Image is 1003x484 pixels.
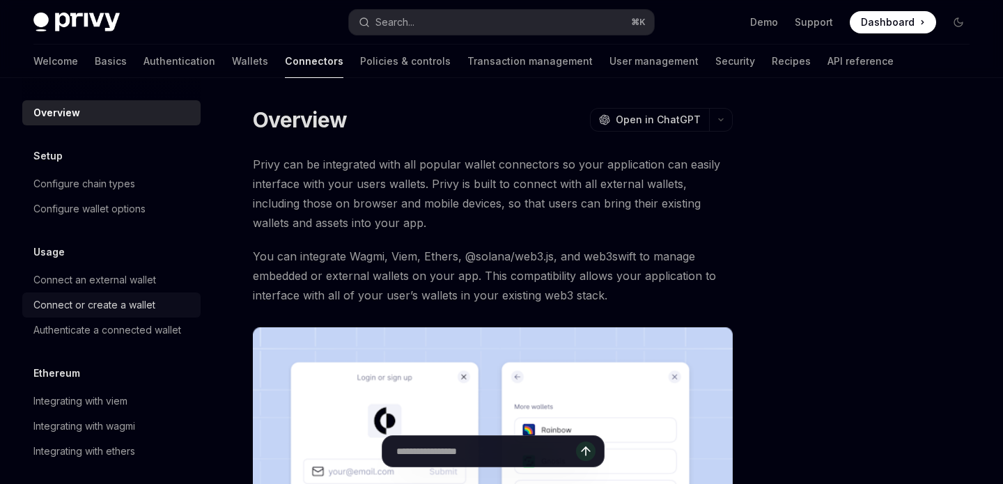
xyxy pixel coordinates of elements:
[576,442,596,461] button: Send message
[467,45,593,78] a: Transaction management
[772,45,811,78] a: Recipes
[33,443,135,460] div: Integrating with ethers
[33,322,181,338] div: Authenticate a connected wallet
[232,45,268,78] a: Wallets
[609,45,699,78] a: User management
[33,13,120,32] img: dark logo
[33,45,78,78] a: Welcome
[22,414,201,439] a: Integrating with wagmi
[33,148,63,164] h5: Setup
[850,11,936,33] a: Dashboard
[590,108,709,132] button: Open in ChatGPT
[253,107,347,132] h1: Overview
[253,247,733,305] span: You can integrate Wagmi, Viem, Ethers, @solana/web3.js, and web3swift to manage embedded or exter...
[827,45,894,78] a: API reference
[375,14,414,31] div: Search...
[33,175,135,192] div: Configure chain types
[715,45,755,78] a: Security
[33,201,146,217] div: Configure wallet options
[22,267,201,292] a: Connect an external wallet
[22,171,201,196] a: Configure chain types
[33,297,155,313] div: Connect or create a wallet
[33,104,80,121] div: Overview
[22,100,201,125] a: Overview
[285,45,343,78] a: Connectors
[22,389,201,414] a: Integrating with viem
[360,45,451,78] a: Policies & controls
[861,15,915,29] span: Dashboard
[349,10,653,35] button: Search...⌘K
[631,17,646,28] span: ⌘ K
[253,155,733,233] span: Privy can be integrated with all popular wallet connectors so your application can easily interfa...
[33,418,135,435] div: Integrating with wagmi
[795,15,833,29] a: Support
[616,113,701,127] span: Open in ChatGPT
[22,196,201,221] a: Configure wallet options
[750,15,778,29] a: Demo
[22,439,201,464] a: Integrating with ethers
[33,393,127,409] div: Integrating with viem
[33,365,80,382] h5: Ethereum
[33,244,65,260] h5: Usage
[22,318,201,343] a: Authenticate a connected wallet
[33,272,156,288] div: Connect an external wallet
[947,11,970,33] button: Toggle dark mode
[143,45,215,78] a: Authentication
[95,45,127,78] a: Basics
[22,292,201,318] a: Connect or create a wallet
